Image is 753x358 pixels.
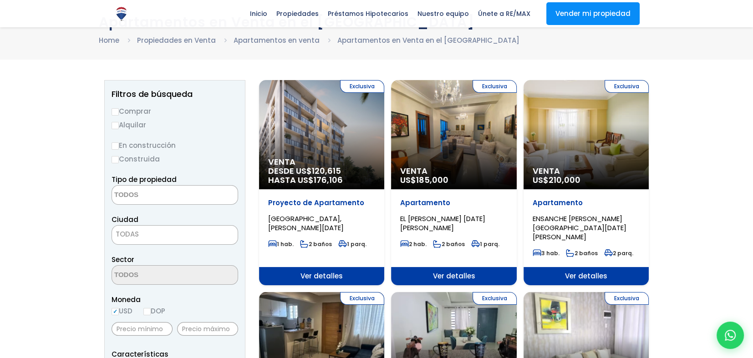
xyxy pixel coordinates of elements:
[143,308,151,315] input: DOP
[473,80,517,93] span: Exclusiva
[112,255,134,264] span: Sector
[112,266,200,285] textarea: Search
[259,80,384,285] a: Exclusiva Venta DESDE US$120,615 HASTA US$176,106 Proyecto de Apartamento [GEOGRAPHIC_DATA], [PER...
[605,80,649,93] span: Exclusiva
[112,108,119,116] input: Comprar
[400,166,507,176] span: Venta
[113,6,129,22] img: Logo de REMAX
[391,267,516,285] span: Ver detalles
[605,292,649,305] span: Exclusiva
[338,240,366,248] span: 1 parq.
[300,240,332,248] span: 2 baños
[99,35,119,45] a: Home
[112,294,238,305] span: Moneda
[268,166,375,185] span: DESDE US$
[112,186,200,205] textarea: Search
[533,166,640,176] span: Venta
[473,7,535,20] span: Únete a RE/MAX
[268,240,294,248] span: 1 hab.
[473,292,517,305] span: Exclusiva
[340,80,384,93] span: Exclusiva
[533,174,580,186] span: US$
[533,214,626,242] span: ENSANCHE [PERSON_NAME][GEOGRAPHIC_DATA][DATE][PERSON_NAME]
[433,240,465,248] span: 2 baños
[566,249,598,257] span: 2 baños
[272,7,323,20] span: Propiedades
[112,175,177,184] span: Tipo de propiedad
[400,198,507,207] p: Apartamento
[416,174,448,186] span: 185,000
[533,198,640,207] p: Apartamento
[533,249,560,257] span: 3 hab.
[471,240,499,248] span: 1 parq.
[337,35,519,46] li: Apartamentos en Venta en el [GEOGRAPHIC_DATA]
[112,308,119,315] input: USD
[112,228,238,241] span: TODAS
[234,35,320,45] a: Apartamentos en venta
[400,240,427,248] span: 2 hab.
[112,305,132,317] label: USD
[314,174,343,186] span: 176,106
[312,165,341,176] span: 120,615
[112,156,119,163] input: Construida
[259,267,384,285] span: Ver detalles
[268,176,375,185] span: HASTA US$
[116,229,139,239] span: TODAS
[112,122,119,129] input: Alquilar
[604,249,633,257] span: 2 parq.
[245,7,272,20] span: Inicio
[112,153,238,165] label: Construida
[400,214,485,232] span: EL [PERSON_NAME] [DATE][PERSON_NAME]
[549,174,580,186] span: 210,000
[340,292,384,305] span: Exclusiva
[112,225,238,245] span: TODAS
[524,80,649,285] a: Exclusiva Venta US$210,000 Apartamento ENSANCHE [PERSON_NAME][GEOGRAPHIC_DATA][DATE][PERSON_NAME]...
[268,214,344,232] span: [GEOGRAPHIC_DATA], [PERSON_NAME][DATE]
[112,322,173,336] input: Precio mínimo
[268,157,375,166] span: Venta
[177,322,238,336] input: Precio máximo
[112,119,238,131] label: Alquilar
[112,215,138,224] span: Ciudad
[323,7,413,20] span: Préstamos Hipotecarios
[400,174,448,186] span: US$
[112,90,238,99] h2: Filtros de búsqueda
[112,142,119,150] input: En construcción
[137,35,216,45] a: Propiedades en Venta
[546,2,640,25] a: Vender mi propiedad
[143,305,165,317] label: DOP
[112,106,238,117] label: Comprar
[391,80,516,285] a: Exclusiva Venta US$185,000 Apartamento EL [PERSON_NAME] [DATE][PERSON_NAME] 2 hab. 2 baños 1 parq...
[268,198,375,207] p: Proyecto de Apartamento
[112,140,238,151] label: En construcción
[524,267,649,285] span: Ver detalles
[99,14,654,30] h1: Apartamentos en Venta en el [GEOGRAPHIC_DATA]
[413,7,473,20] span: Nuestro equipo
